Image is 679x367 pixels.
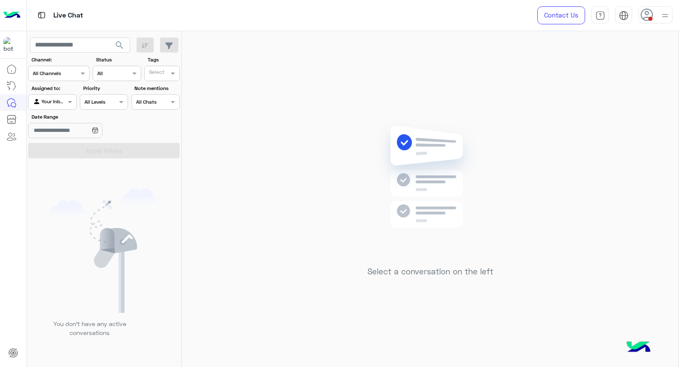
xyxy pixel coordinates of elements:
[32,56,89,64] label: Channel:
[32,84,76,92] label: Assigned to:
[96,56,140,64] label: Status
[134,84,178,92] label: Note mentions
[47,319,133,338] p: You don’t have any active conversations
[537,6,585,24] a: Contact Us
[595,11,605,20] img: tab
[36,10,47,20] img: tab
[28,143,180,158] button: Apply Filters
[50,188,158,313] img: empty users
[148,56,179,64] label: Tags
[53,10,83,21] p: Live Chat
[592,6,609,24] a: tab
[114,40,125,50] span: search
[32,113,127,121] label: Date Range
[367,267,493,277] h5: Select a conversation on the left
[619,11,629,20] img: tab
[3,6,20,24] img: Logo
[624,333,653,363] img: hulul-logo.png
[660,10,670,21] img: profile
[3,37,19,52] img: 1403182699927242
[109,38,130,56] button: search
[148,68,164,78] div: Select
[369,119,492,260] img: no messages
[83,84,127,92] label: Priority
